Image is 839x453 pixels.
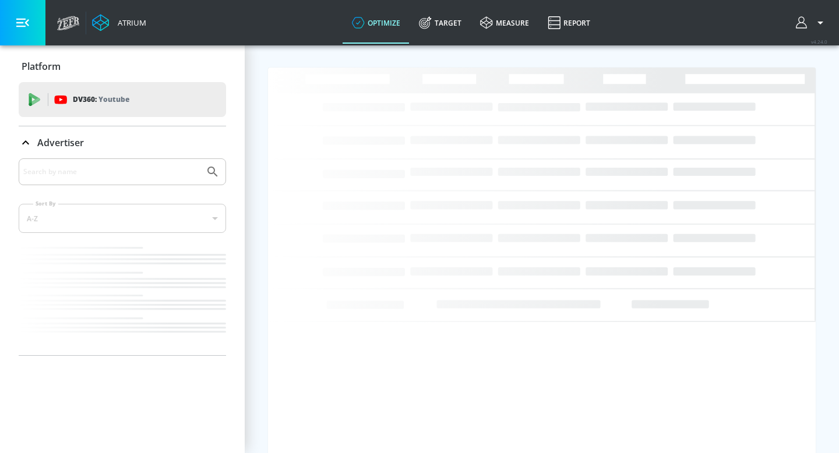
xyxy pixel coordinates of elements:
p: DV360: [73,93,129,106]
a: Report [538,2,600,44]
a: Target [410,2,471,44]
div: Atrium [113,17,146,28]
p: Platform [22,60,61,73]
p: Youtube [98,93,129,105]
label: Sort By [33,200,58,207]
input: Search by name [23,164,200,179]
div: DV360: Youtube [19,82,226,117]
div: Advertiser [19,158,226,355]
nav: list of Advertiser [19,242,226,355]
a: Atrium [92,14,146,31]
p: Advertiser [37,136,84,149]
a: optimize [343,2,410,44]
div: Platform [19,50,226,83]
div: A-Z [19,204,226,233]
span: v 4.24.0 [811,38,827,45]
a: measure [471,2,538,44]
div: Advertiser [19,126,226,159]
